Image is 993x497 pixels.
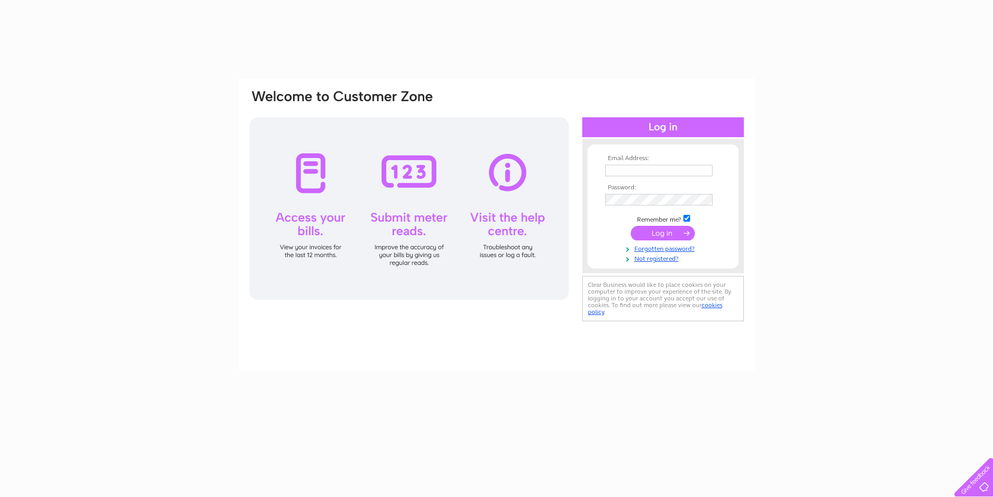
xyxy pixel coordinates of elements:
[605,253,724,263] a: Not registered?
[603,184,724,191] th: Password:
[631,226,695,240] input: Submit
[588,301,722,316] a: cookies policy
[603,155,724,162] th: Email Address:
[605,243,724,253] a: Forgotten password?
[603,213,724,224] td: Remember me?
[582,276,744,321] div: Clear Business would like to place cookies on your computer to improve your experience of the sit...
